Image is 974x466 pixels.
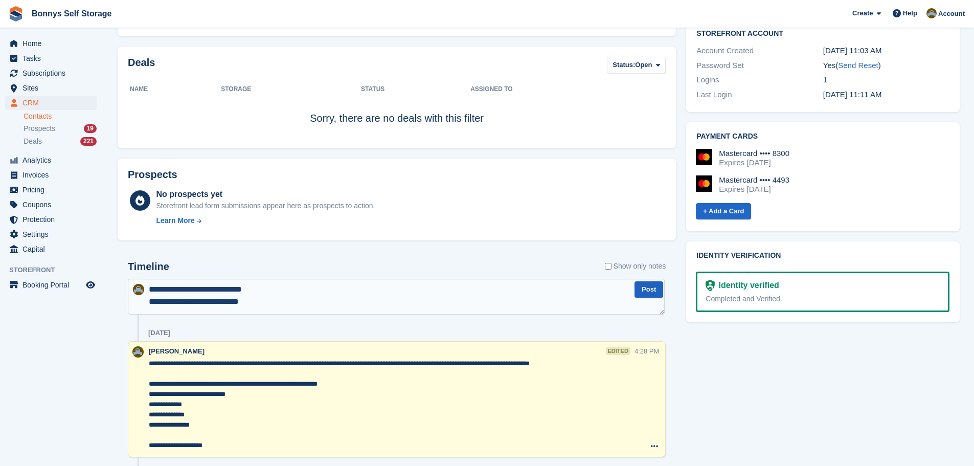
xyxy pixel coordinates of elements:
[22,227,84,241] span: Settings
[5,168,97,182] a: menu
[9,265,102,275] span: Storefront
[22,212,84,227] span: Protection
[221,81,361,98] th: Storage
[5,153,97,167] a: menu
[128,57,155,76] h2: Deals
[22,81,84,95] span: Sites
[5,278,97,292] a: menu
[5,227,97,241] a: menu
[696,60,823,72] div: Password Set
[156,201,375,211] div: Storefront lead form submissions appear here as prospects to action.
[715,279,779,292] div: Identity verified
[605,261,611,272] input: Show only notes
[823,74,949,86] div: 1
[22,36,84,51] span: Home
[149,347,205,355] span: [PERSON_NAME]
[156,215,194,226] div: Learn More
[5,66,97,80] a: menu
[156,188,375,201] div: No prospects yet
[719,149,789,158] div: Mastercard •••• 8300
[719,175,789,185] div: Mastercard •••• 4493
[128,169,177,181] h2: Prospects
[696,175,712,192] img: Mastercard Logo
[22,183,84,197] span: Pricing
[310,113,484,124] span: Sorry, there are no deals with this filter
[635,346,659,356] div: 4:28 PM
[706,280,714,291] img: Identity Verification Ready
[5,51,97,65] a: menu
[128,261,169,273] h2: Timeline
[5,212,97,227] a: menu
[24,112,97,121] a: Contacts
[696,45,823,57] div: Account Created
[938,9,965,19] span: Account
[696,28,949,38] h2: Storefront Account
[361,81,470,98] th: Status
[24,136,97,147] a: Deals 221
[635,281,663,298] button: Post
[719,158,789,167] div: Expires [DATE]
[696,252,949,260] h2: Identity verification
[696,132,949,141] h2: Payment cards
[696,203,751,220] a: + Add a Card
[719,185,789,194] div: Expires [DATE]
[24,124,55,134] span: Prospects
[24,137,42,146] span: Deals
[22,96,84,110] span: CRM
[156,215,375,226] a: Learn More
[852,8,873,18] span: Create
[607,57,666,74] button: Status: Open
[28,5,116,22] a: Bonnys Self Storage
[5,81,97,95] a: menu
[132,346,144,358] img: James Bonny
[605,261,666,272] label: Show only notes
[22,197,84,212] span: Coupons
[613,60,635,70] span: Status:
[606,347,630,355] div: edited
[5,183,97,197] a: menu
[22,168,84,182] span: Invoices
[903,8,917,18] span: Help
[5,242,97,256] a: menu
[635,60,652,70] span: Open
[84,279,97,291] a: Preview store
[80,137,97,146] div: 221
[22,153,84,167] span: Analytics
[926,8,937,18] img: James Bonny
[84,124,97,133] div: 19
[696,74,823,86] div: Logins
[823,45,949,57] div: [DATE] 11:03 AM
[22,51,84,65] span: Tasks
[24,123,97,134] a: Prospects 19
[22,242,84,256] span: Capital
[838,61,878,70] a: Send Reset
[823,90,882,99] time: 2024-10-17 10:11:01 UTC
[5,36,97,51] a: menu
[696,89,823,101] div: Last Login
[8,6,24,21] img: stora-icon-8386f47178a22dfd0bd8f6a31ec36ba5ce8667c1dd55bd0f319d3a0aa187defe.svg
[696,149,712,165] img: Mastercard Logo
[470,81,666,98] th: Assigned to
[133,284,144,295] img: James Bonny
[823,60,949,72] div: Yes
[148,329,170,337] div: [DATE]
[22,278,84,292] span: Booking Portal
[706,294,940,304] div: Completed and Verified.
[5,197,97,212] a: menu
[5,96,97,110] a: menu
[128,81,221,98] th: Name
[835,61,880,70] span: ( )
[22,66,84,80] span: Subscriptions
